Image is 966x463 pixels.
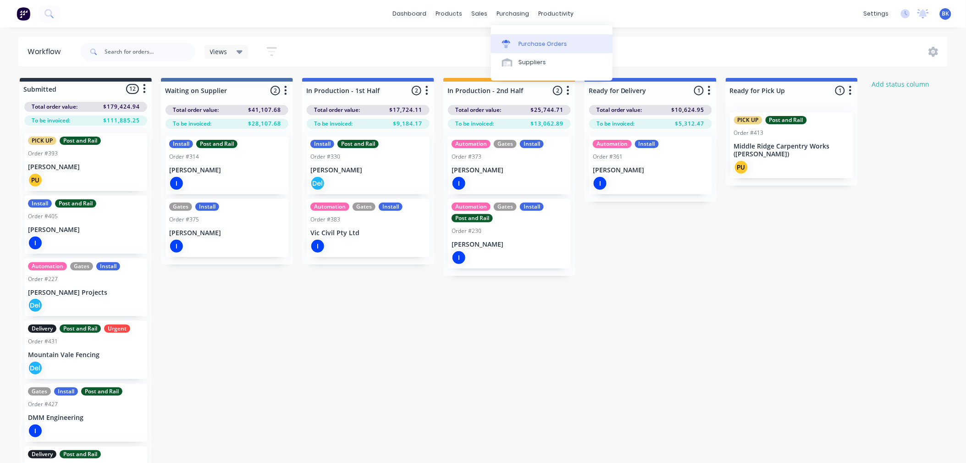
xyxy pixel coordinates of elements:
p: [PERSON_NAME] [169,166,285,174]
span: Total order value: [455,106,501,114]
div: products [431,7,467,21]
span: To be invoiced: [314,120,353,128]
div: Gates [169,203,192,211]
span: $5,312.47 [675,120,705,128]
div: Automation [28,262,67,270]
div: Automation [593,140,632,148]
div: Gates [70,262,93,270]
div: InstallPost and RailOrder #405[PERSON_NAME]I [24,196,147,254]
div: Delivery [28,450,56,458]
p: [PERSON_NAME] [452,166,567,174]
div: AutomationGatesInstallOrder #383Vic Civil Pty LtdI [307,199,430,257]
a: dashboard [388,7,431,21]
div: PICK UPPost and RailOrder #393[PERSON_NAME]PU [24,133,147,191]
div: productivity [534,7,578,21]
input: Search for orders... [105,43,195,61]
div: Post and Rail [337,140,379,148]
div: Suppliers [519,58,546,66]
div: GatesInstallPost and RailOrder #427DMM EngineeringI [24,384,147,442]
div: I [593,176,607,191]
span: $9,184.17 [393,120,422,128]
div: AutomationGatesInstallOrder #227[PERSON_NAME] ProjectsDel [24,259,147,317]
div: Purchase Orders [519,40,567,48]
span: $25,744.71 [530,106,563,114]
p: [PERSON_NAME] [593,166,708,174]
span: To be invoiced: [32,116,70,125]
div: Order #431 [28,337,58,346]
div: Order #230 [452,227,481,235]
div: Order #314 [169,153,199,161]
div: Automation [310,203,349,211]
div: Gates [353,203,375,211]
div: DeliveryPost and RailUrgentOrder #431Mountain Vale FencingDel [24,321,147,379]
div: Order #383 [310,215,340,224]
span: Total order value: [314,106,360,114]
div: Order #375 [169,215,199,224]
span: To be invoiced: [596,120,635,128]
p: [PERSON_NAME] [452,241,567,248]
span: $179,424.94 [103,103,140,111]
div: PU [734,160,749,175]
div: Post and Rail [60,325,101,333]
div: PICK UPPost and RailOrder #413Middle Ridge Carpentry Works ([PERSON_NAME])PU [730,112,853,178]
div: PICK UP [28,137,56,145]
div: Order #330 [310,153,340,161]
div: purchasing [492,7,534,21]
button: Add status column [867,78,934,90]
p: [PERSON_NAME] [169,229,285,237]
div: Gates [494,140,517,148]
div: Delivery [28,325,56,333]
div: GatesInstallOrder #375[PERSON_NAME]I [166,199,288,257]
p: [PERSON_NAME] Projects [28,289,144,297]
span: $10,624.95 [672,106,705,114]
span: Total order value: [596,106,642,114]
div: I [169,176,184,191]
div: Install [28,199,52,208]
div: Install [169,140,193,148]
div: Install [520,203,544,211]
div: sales [467,7,492,21]
div: Install [96,262,120,270]
div: Order #373 [452,153,481,161]
div: Post and Rail [60,137,101,145]
div: AutomationGatesInstallPost and RailOrder #230[PERSON_NAME]I [448,199,571,269]
span: To be invoiced: [455,120,494,128]
span: Views [210,47,227,56]
div: Del [310,176,325,191]
p: Vic Civil Pty Ltd [310,229,426,237]
div: Automation [452,203,491,211]
p: Mountain Vale Fencing [28,351,144,359]
span: Total order value: [173,106,219,114]
div: Order #393 [28,149,58,158]
div: Post and Rail [81,387,122,396]
span: $111,885.25 [103,116,140,125]
div: Install [310,140,334,148]
div: Post and Rail [55,199,96,208]
div: AutomationGatesInstallOrder #373[PERSON_NAME]I [448,136,571,194]
span: $17,724.11 [389,106,422,114]
div: Order #413 [734,129,764,137]
span: $28,107.68 [248,120,281,128]
p: DMM Engineering [28,414,144,422]
div: I [28,424,43,438]
div: settings [859,7,894,21]
div: Workflow [28,46,65,57]
div: Urgent [104,325,130,333]
div: Order #427 [28,400,58,408]
span: $13,062.89 [530,120,563,128]
div: I [452,250,466,265]
div: Install [635,140,659,148]
div: Post and Rail [196,140,237,148]
div: Post and Rail [452,214,493,222]
div: Del [28,298,43,313]
img: Factory [17,7,30,21]
p: [PERSON_NAME] [310,166,426,174]
p: Middle Ridge Carpentry Works ([PERSON_NAME]) [734,143,850,158]
div: Del [28,361,43,375]
div: InstallPost and RailOrder #330[PERSON_NAME]Del [307,136,430,194]
p: [PERSON_NAME] [28,226,144,234]
div: I [28,236,43,250]
div: I [169,239,184,254]
div: AutomationInstallOrder #361[PERSON_NAME]I [589,136,712,194]
div: Install [520,140,544,148]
